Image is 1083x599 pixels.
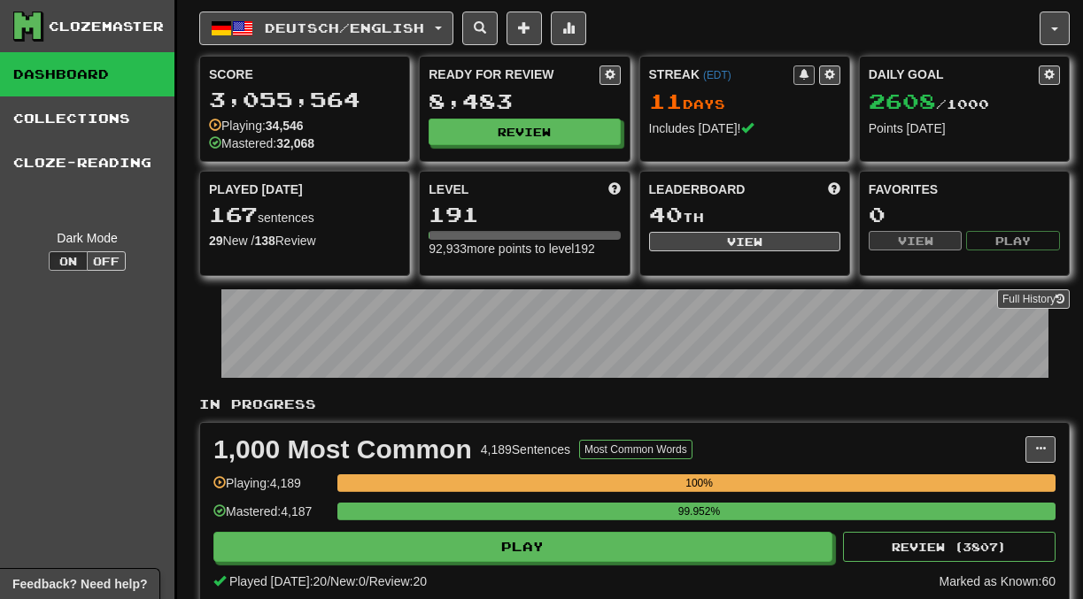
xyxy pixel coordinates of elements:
[869,119,1060,137] div: Points [DATE]
[213,474,329,503] div: Playing: 4,189
[276,136,314,150] strong: 32,068
[649,65,793,83] div: Streak
[649,180,746,198] span: Leaderboard
[869,96,989,111] span: / 1000
[209,180,303,198] span: Played [DATE]
[343,474,1056,492] div: 100%
[869,231,963,250] button: View
[209,65,400,83] div: Score
[266,119,304,133] strong: 34,546
[966,231,1060,250] button: Play
[49,251,88,271] button: On
[209,202,258,227] span: 167
[429,119,620,145] button: Review
[327,574,330,588] span: /
[49,18,164,35] div: Clozemaster
[481,441,570,458] div: 4,189 Sentences
[828,180,840,198] span: This week in points, UTC
[265,20,424,35] span: Deutsch / English
[649,88,683,113] span: 11
[209,117,304,134] div: Playing:
[213,532,832,562] button: Play
[429,180,468,198] span: Level
[649,204,840,227] div: th
[869,88,936,113] span: 2608
[843,532,1056,562] button: Review (3807)
[213,503,329,532] div: Mastered: 4,187
[213,436,472,463] div: 1,000 Most Common
[462,12,498,45] button: Search sentences
[429,65,599,83] div: Ready for Review
[12,575,147,593] span: Open feedback widget
[199,12,453,45] button: Deutsch/English
[429,240,620,257] div: 92,933 more points to level 192
[869,204,1060,226] div: 0
[343,503,1055,520] div: 99.952%
[649,90,840,113] div: Day s
[649,232,840,251] button: View
[608,180,621,198] span: Score more points to level up
[369,574,427,588] span: Review: 20
[229,574,327,588] span: Played [DATE]: 20
[869,65,1039,85] div: Daily Goal
[579,440,692,459] button: Most Common Words
[87,251,126,271] button: Off
[649,202,683,227] span: 40
[254,234,275,248] strong: 138
[649,119,840,137] div: Includes [DATE]!
[366,574,369,588] span: /
[330,574,366,588] span: New: 0
[429,204,620,226] div: 191
[209,134,314,152] div: Mastered:
[209,234,223,248] strong: 29
[209,232,400,250] div: New / Review
[507,12,542,45] button: Add sentence to collection
[939,572,1056,590] div: Marked as Known: 60
[551,12,586,45] button: More stats
[199,395,1070,413] p: In Progress
[997,289,1070,309] a: Full History
[209,204,400,227] div: sentences
[209,88,400,111] div: 3,055,564
[429,90,620,112] div: 8,483
[703,69,731,81] a: (EDT)
[869,180,1060,198] div: Favorites
[13,229,161,247] div: Dark Mode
